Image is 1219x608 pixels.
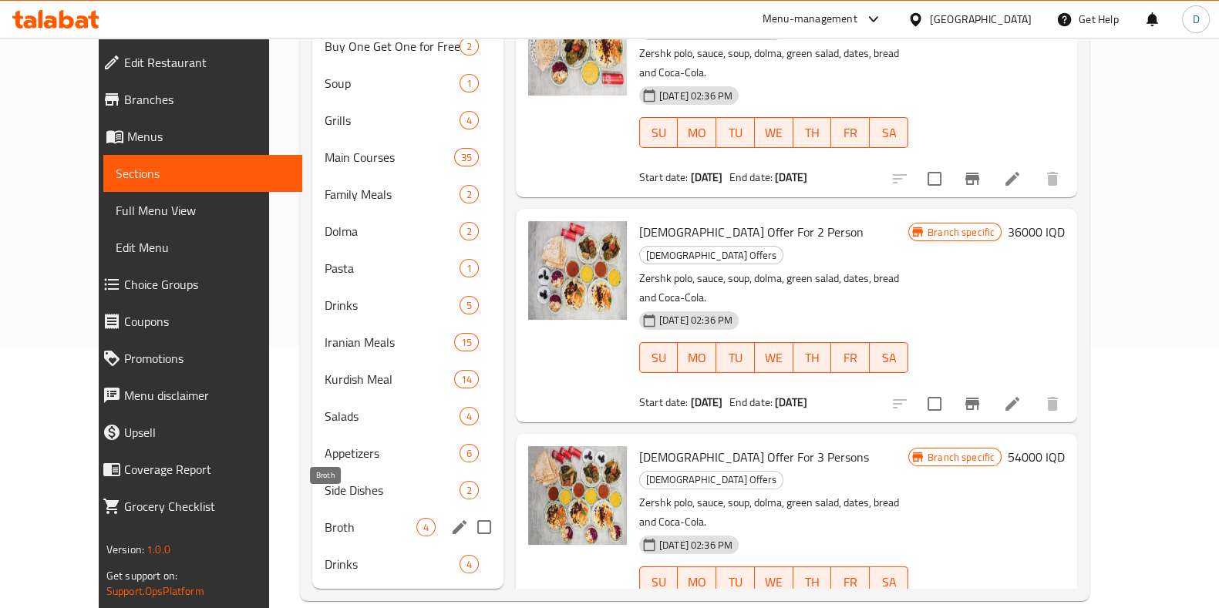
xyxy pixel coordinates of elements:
button: TH [793,342,832,373]
button: delete [1034,385,1071,422]
span: Side Dishes [325,481,460,499]
span: 2 [460,483,478,498]
span: End date: [729,167,773,187]
div: Broth4edit [312,509,503,546]
a: Branches [90,81,302,118]
span: 6 [460,446,478,461]
div: Soup [325,74,460,92]
div: items [460,259,479,277]
a: Coverage Report [90,451,302,488]
div: Buy One Get One for Free [325,37,460,55]
span: Edit Restaurant [124,53,290,72]
button: FR [831,117,870,148]
button: WE [755,117,793,148]
span: Get support on: [106,566,177,586]
span: TU [722,122,749,144]
span: Edit Menu [116,238,290,257]
div: Iftar Offers [639,246,783,264]
div: Soup1 [312,65,503,102]
div: Grills4 [312,102,503,139]
span: [DEMOGRAPHIC_DATA] Offers [640,247,783,264]
span: [DATE] 02:36 PM [653,89,739,103]
span: Coverage Report [124,460,290,479]
div: items [460,37,479,55]
button: TH [793,117,832,148]
span: [DEMOGRAPHIC_DATA] Offer For 2 Person [639,220,864,244]
div: Family Meals2 [312,176,503,213]
p: Zershk polo, sauce, soup, dolma, green salad, dates, bread and Coca-Cola. [639,44,908,82]
div: items [460,111,479,129]
span: MO [684,347,710,369]
div: items [460,407,479,425]
span: Branch specific [921,225,1001,240]
span: Start date: [639,392,689,412]
button: SU [639,566,679,597]
b: [DATE] [691,167,723,187]
span: Iranian Meals [325,333,454,351]
span: SU [646,571,672,593]
div: items [454,333,479,351]
a: Choice Groups [90,266,302,303]
button: WE [755,566,793,597]
span: WE [761,347,787,369]
button: FR [831,566,870,597]
span: 1 [460,261,478,276]
div: Iranian Meals15 [312,324,503,361]
a: Edit menu item [1003,170,1022,188]
span: TH [800,571,826,593]
span: Dolma [325,222,460,240]
span: SA [876,571,902,593]
div: Drinks4 [312,546,503,583]
button: SU [639,342,679,373]
div: Drinks5 [312,287,503,324]
div: Dolma2 [312,213,503,250]
span: End date: [729,392,773,412]
span: Select to update [918,388,951,420]
span: [DATE] 02:36 PM [653,538,739,553]
img: Iftar Offer For 3 Persons [528,446,627,545]
a: Edit Menu [103,229,302,266]
span: TU [722,571,749,593]
button: Branch-specific-item [954,385,991,422]
span: Branch specific [921,450,1001,465]
span: Grills [325,111,460,129]
span: Branches [124,90,290,109]
span: Full Menu View [116,201,290,220]
button: MO [678,566,716,597]
a: Full Menu View [103,192,302,229]
p: Zershk polo, sauce, soup, dolma, green salad, dates, bread and Coca-Cola. [639,269,908,307]
span: WE [761,571,787,593]
div: Appetizers [325,444,460,462]
div: items [460,222,479,240]
span: 35 [455,150,478,165]
span: FR [837,571,864,593]
div: Iftar Offers [639,471,783,489]
div: items [460,444,479,462]
a: Menus [90,118,302,155]
div: Kurdish Meal14 [312,361,503,398]
a: Coupons [90,303,302,340]
b: [DATE] [775,392,807,412]
a: Edit menu item [1003,395,1022,413]
span: Salads [325,407,460,425]
div: Salads4 [312,398,503,435]
b: [DATE] [691,392,723,412]
div: items [454,148,479,166]
span: [DEMOGRAPHIC_DATA] Offer For 3 Persons [639,445,869,469]
a: Edit Restaurant [90,44,302,81]
div: items [460,481,479,499]
div: Pasta [325,259,460,277]
div: items [460,185,479,203]
div: Appetizers6 [312,435,503,472]
span: TH [800,122,826,144]
div: items [454,370,479,388]
button: SU [639,117,679,148]
span: D [1192,11,1199,28]
span: Version: [106,539,144,559]
div: Family Meals [325,185,460,203]
p: Zershk polo, sauce, soup, dolma, green salad, dates, bread and Coca-Cola. [639,493,908,532]
span: 1.0.0 [146,539,170,559]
